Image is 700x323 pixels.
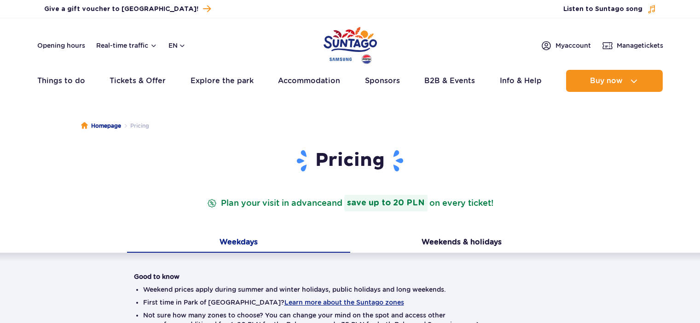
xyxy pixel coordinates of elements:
button: Real-time traffic [96,42,157,49]
strong: Good to know [134,273,179,280]
button: Weekdays [127,233,350,253]
a: Opening hours [37,41,85,50]
strong: save up to 20 PLN [344,195,428,211]
li: Pricing [121,121,149,130]
li: Weekend prices apply during summer and winter holidays, public holidays and long weekends. [143,285,557,294]
button: Learn more about the Suntago zones [284,299,404,306]
span: My account [555,41,591,50]
span: Give a gift voucher to [GEOGRAPHIC_DATA]! [44,5,198,14]
a: Homepage [81,121,121,130]
a: Give a gift voucher to [GEOGRAPHIC_DATA]! [44,3,211,15]
button: Buy now [566,70,663,92]
span: Buy now [590,77,623,85]
a: Tickets & Offer [110,70,166,92]
a: Myaccount [541,40,591,51]
a: Managetickets [602,40,663,51]
span: Listen to Suntago song [563,5,642,14]
span: Manage tickets [617,41,663,50]
a: Sponsors [365,70,400,92]
button: Weekends & holidays [350,233,573,253]
a: Things to do [37,70,85,92]
a: B2B & Events [424,70,475,92]
p: Plan your visit in advance on every ticket! [205,195,495,211]
a: Accommodation [278,70,340,92]
a: Park of Poland [324,23,377,65]
a: Explore the park [191,70,254,92]
li: First time in Park of [GEOGRAPHIC_DATA]? [143,298,557,307]
h1: Pricing [134,149,567,173]
a: Info & Help [500,70,542,92]
button: en [168,41,186,50]
button: Listen to Suntago song [563,5,656,14]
